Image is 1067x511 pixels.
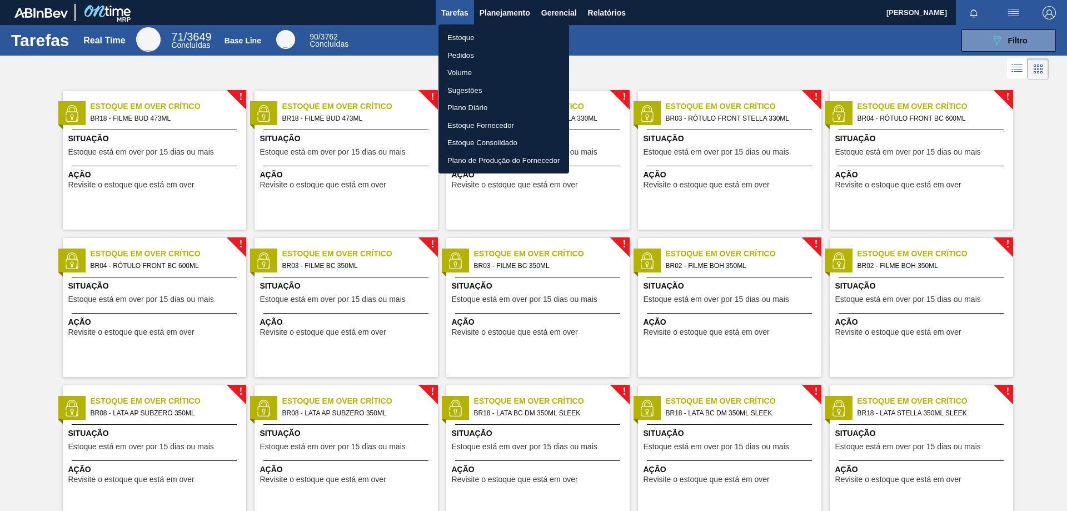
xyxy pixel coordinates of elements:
a: Estoque Consolidado [438,134,569,152]
a: Plano Diário [438,99,569,117]
a: Volume [438,64,569,82]
a: Estoque Fornecedor [438,117,569,135]
a: Pedidos [438,47,569,65]
a: Plano de Produção do Fornecedor [438,152,569,170]
a: Estoque [438,29,569,47]
a: Sugestões [438,82,569,100]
